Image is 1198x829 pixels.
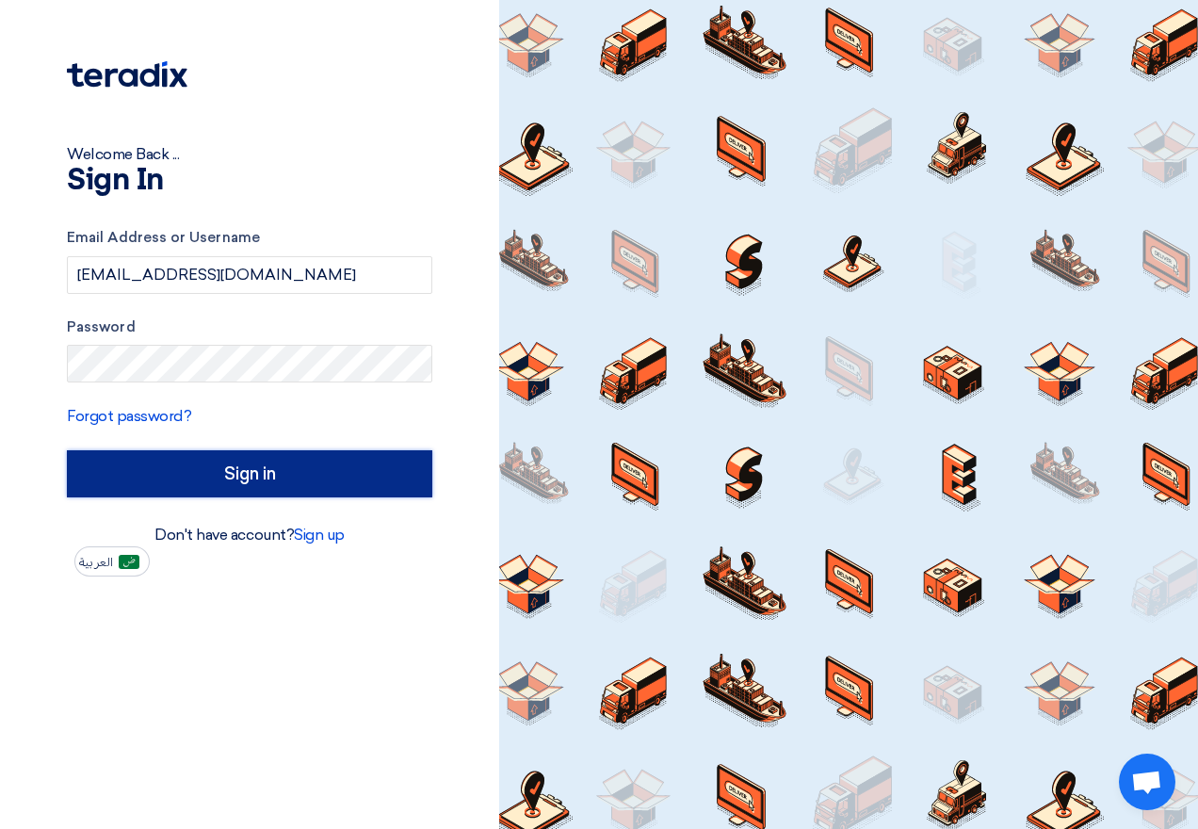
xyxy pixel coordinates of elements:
[67,61,187,88] img: Teradix logo
[67,227,432,249] label: Email Address or Username
[67,143,432,166] div: Welcome Back ...
[67,256,432,294] input: Enter your business email or username
[74,546,150,577] button: العربية
[119,555,139,569] img: ar-AR.png
[67,317,432,338] label: Password
[67,166,432,196] h1: Sign In
[79,556,113,569] span: العربية
[294,526,345,544] a: Sign up
[67,524,432,546] div: Don't have account?
[1119,754,1175,810] div: Open chat
[67,450,432,497] input: Sign in
[67,407,191,425] a: Forgot password?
